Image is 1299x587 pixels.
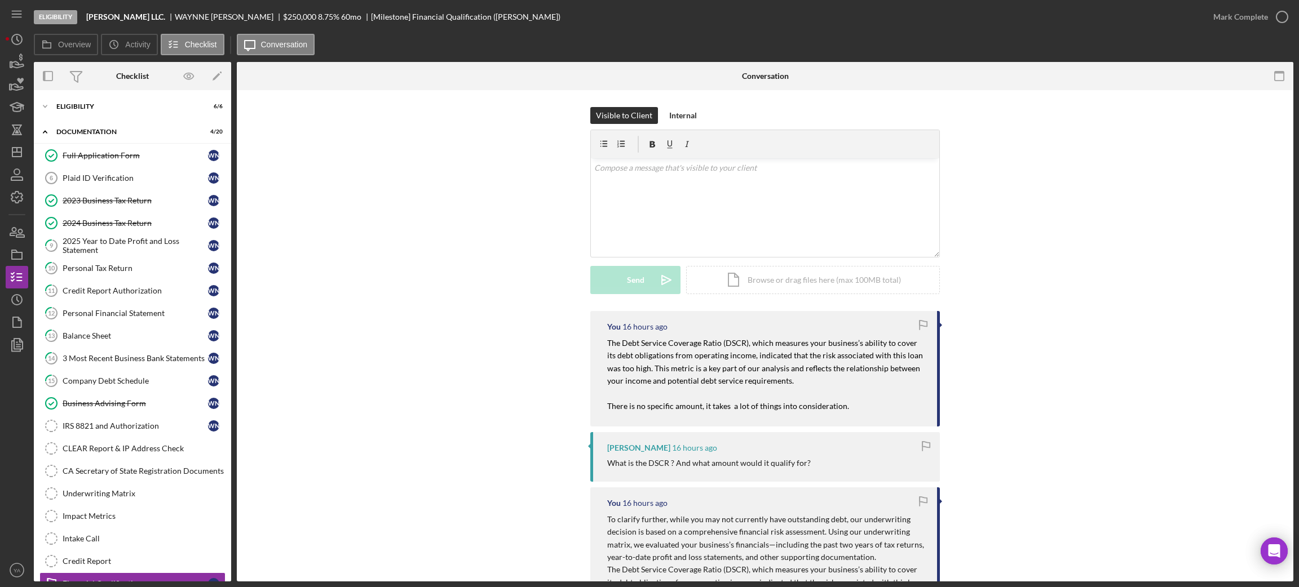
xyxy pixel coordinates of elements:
button: Conversation [237,34,315,55]
text: YA [14,567,21,573]
div: 60 mo [341,12,361,21]
span: $250,000 [283,12,316,21]
a: Business Advising FormWN [39,392,226,415]
div: 2024 Business Tax Return [63,219,208,228]
div: CA Secretary of State Registration Documents [63,466,225,475]
div: Open Intercom Messenger [1261,537,1288,564]
div: W N [208,308,219,319]
div: Visible to Client [596,107,652,124]
tspan: 6 [50,175,53,181]
div: W N [208,330,219,341]
tspan: 13 [48,332,55,339]
tspan: 9 [50,242,54,249]
div: [PERSON_NAME] [607,443,670,452]
a: 11Credit Report AuthorizationWN [39,279,226,302]
a: 92025 Year to Date Profit and Loss StatementWN [39,234,226,257]
div: W N [208,420,219,432]
div: Eligibility [34,10,77,24]
div: Impact Metrics [63,512,225,521]
div: W N [208,195,219,206]
a: 2024 Business Tax ReturnWN [39,212,226,234]
div: 8.75 % [318,12,339,21]
div: You [607,322,621,331]
div: W N [208,263,219,274]
tspan: 15 [48,377,55,384]
div: W N [208,375,219,386]
div: Plaid ID Verification [63,174,208,183]
div: W N [208,285,219,296]
div: W N [208,150,219,161]
div: WAYNNE [PERSON_NAME] [175,12,283,21]
label: Conversation [261,40,308,49]
a: CLEAR Report & IP Address Check [39,437,226,460]
tspan: 10 [48,264,55,272]
button: Activity [101,34,157,55]
mark: The Debt Service Coverage Ratio (DSCR), which measures your business’s ability to cover its debt ... [607,338,925,411]
div: CLEAR Report & IP Address Check [63,444,225,453]
a: CA Secretary of State Registration Documents [39,460,226,482]
div: Credit Report [63,557,225,566]
div: W N [208,172,219,184]
a: Impact Metrics [39,505,226,527]
div: You [607,499,621,508]
div: Send [627,266,644,294]
div: Intake Call [63,534,225,543]
div: Full Application Form [63,151,208,160]
p: To clarify further, while you may not currently have outstanding debt, our underwriting decision ... [607,513,926,564]
a: Credit Report [39,550,226,572]
a: 12Personal Financial StatementWN [39,302,226,324]
button: Overview [34,34,98,55]
button: Checklist [161,34,224,55]
a: 13Balance SheetWN [39,324,226,347]
div: Business Advising Form [63,399,208,408]
div: Company Debt Schedule [63,376,208,385]
div: 6 / 6 [202,103,223,110]
label: Checklist [185,40,217,49]
a: Full Application FormWN [39,144,226,167]
div: Balance Sheet [63,331,208,340]
tspan: 11 [48,287,55,294]
a: 143 Most Recent Business Bank StatementsWN [39,347,226,370]
label: Activity [125,40,150,49]
div: Mark Complete [1213,6,1268,28]
div: Underwriting Matrix [63,489,225,498]
div: IRS 8821 and Authorization [63,421,208,430]
time: 2025-09-23 23:49 [622,322,668,331]
button: Internal [664,107,702,124]
div: 2023 Business Tax Return [63,196,208,205]
button: Mark Complete [1202,6,1293,28]
a: 15Company Debt ScheduleWN [39,370,226,392]
time: 2025-09-23 23:47 [672,443,717,452]
div: W N [208,353,219,364]
div: Personal Tax Return [63,264,208,273]
div: [Milestone] Financial Qualification ([PERSON_NAME]) [371,12,560,21]
div: Internal [669,107,697,124]
a: Intake Call [39,527,226,550]
label: Overview [58,40,91,49]
tspan: 14 [48,354,55,362]
a: Underwriting Matrix [39,482,226,505]
tspan: 12 [48,309,55,317]
div: W N [208,398,219,409]
a: 2023 Business Tax ReturnWN [39,189,226,212]
div: Checklist [116,72,149,81]
div: Eligibility [56,103,195,110]
div: 4 / 20 [202,128,223,135]
div: 3 Most Recent Business Bank Statements [63,354,208,363]
div: W N [208,240,219,251]
time: 2025-09-23 23:44 [622,499,668,508]
a: 10Personal Tax ReturnWN [39,257,226,279]
button: Send [590,266,681,294]
a: 6Plaid ID VerificationWN [39,167,226,189]
div: What is the DSCR ? And what amount would it qualify for? [607,459,811,468]
div: Documentation [56,128,195,135]
a: IRS 8821 and AuthorizationWN [39,415,226,437]
b: [PERSON_NAME] LLC. [86,12,165,21]
button: YA [6,559,28,581]
div: Personal Financial Statement [63,309,208,318]
div: W N [208,217,219,229]
div: Conversation [742,72,789,81]
button: Visible to Client [590,107,658,124]
div: Credit Report Authorization [63,286,208,295]
div: 2025 Year to Date Profit and Loss Statement [63,237,208,255]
